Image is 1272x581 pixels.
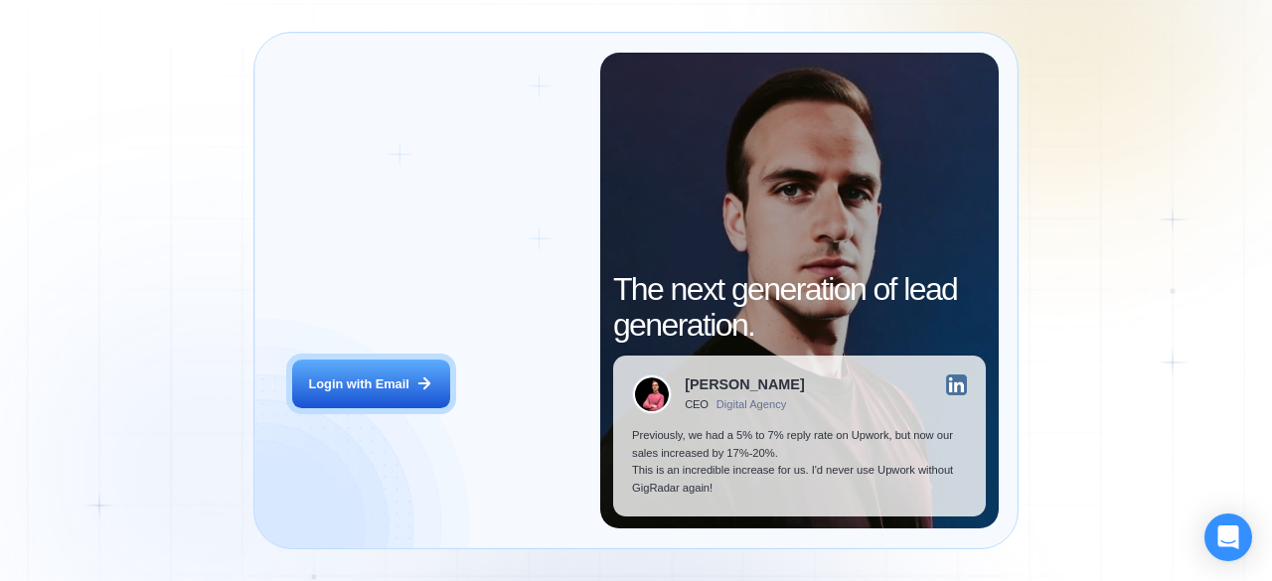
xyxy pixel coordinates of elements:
div: Login with Email [309,375,409,393]
div: Open Intercom Messenger [1204,513,1252,561]
div: [PERSON_NAME] [685,377,804,391]
div: Digital Agency [716,398,787,411]
h2: The next generation of lead generation. [613,272,986,342]
div: CEO [685,398,709,411]
p: Previously, we had a 5% to 7% reply rate on Upwork, but now our sales increased by 17%-20%. This ... [632,427,967,497]
button: Login with Email [292,360,449,409]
